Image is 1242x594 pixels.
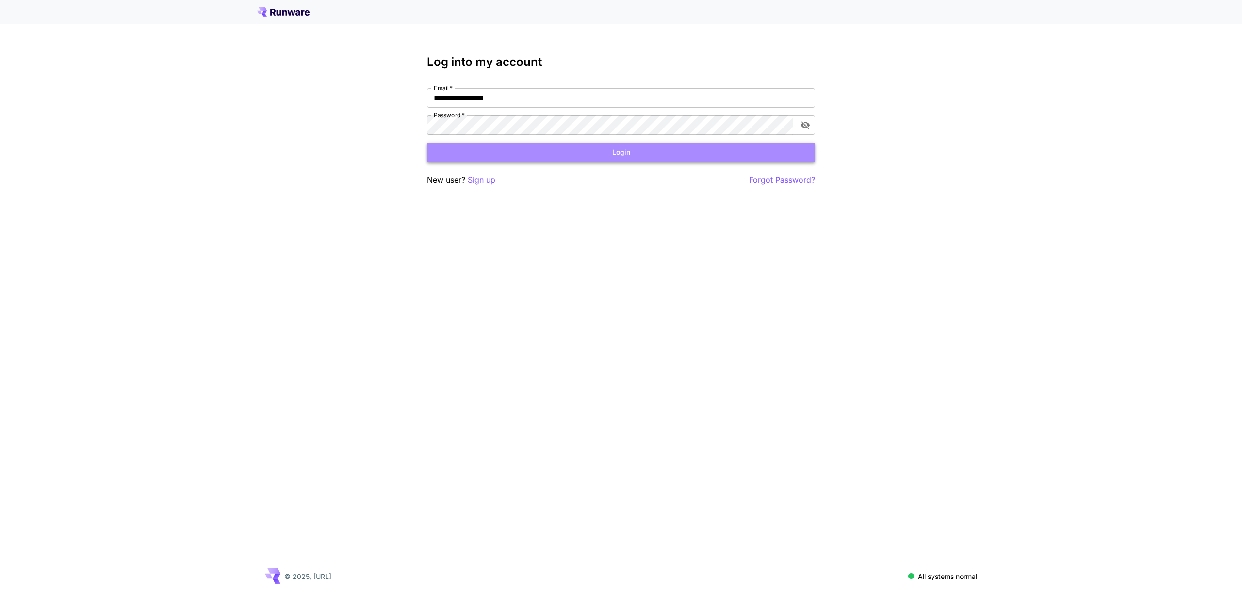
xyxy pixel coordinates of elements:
[749,174,815,186] button: Forgot Password?
[427,174,495,186] p: New user?
[434,84,453,92] label: Email
[427,143,815,162] button: Login
[434,111,465,119] label: Password
[918,571,977,581] p: All systems normal
[427,55,815,69] h3: Log into my account
[468,174,495,186] button: Sign up
[284,571,331,581] p: © 2025, [URL]
[797,116,814,134] button: toggle password visibility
